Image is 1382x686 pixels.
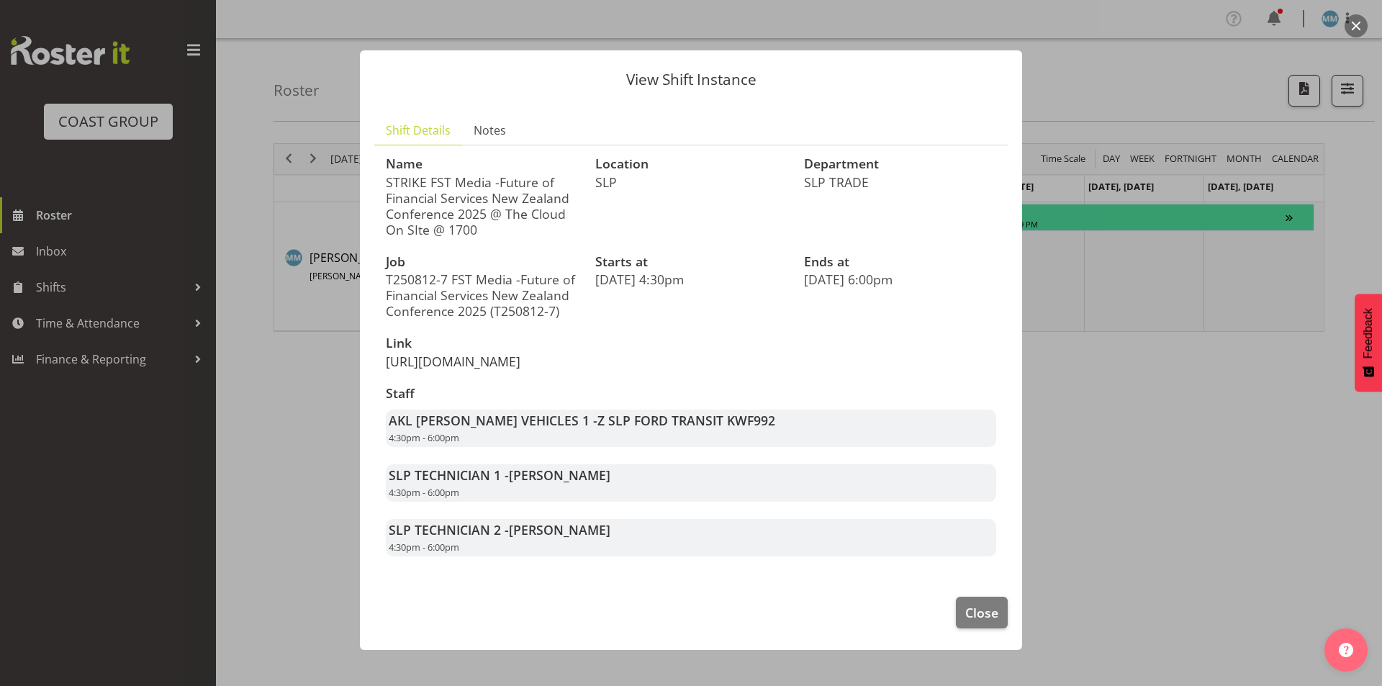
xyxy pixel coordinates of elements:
[509,521,610,538] span: [PERSON_NAME]
[804,255,996,269] h3: Ends at
[374,72,1008,87] p: View Shift Instance
[389,466,610,484] strong: SLP TECHNICIAN 1 -
[386,255,578,269] h3: Job
[1362,308,1375,358] span: Feedback
[965,603,998,622] span: Close
[804,174,996,190] p: SLP TRADE
[386,174,578,238] p: STRIKE FST Media -Future of Financial Services New Zealand Conference 2025 @ The Cloud On SIte @ ...
[386,353,520,370] a: [URL][DOMAIN_NAME]
[595,174,787,190] p: SLP
[509,466,610,484] span: [PERSON_NAME]
[1339,643,1353,657] img: help-xxl-2.png
[386,387,996,401] h3: Staff
[386,157,578,171] h3: Name
[597,412,775,429] span: Z SLP FORD TRANSIT KWF992
[595,255,787,269] h3: Starts at
[474,122,506,139] span: Notes
[804,271,996,287] p: [DATE] 6:00pm
[1355,294,1382,392] button: Feedback - Show survey
[386,271,578,319] p: T250812-7 FST Media -Future of Financial Services New Zealand Conference 2025 (T250812-7)
[389,486,459,499] span: 4:30pm - 6:00pm
[389,431,459,444] span: 4:30pm - 6:00pm
[386,122,451,139] span: Shift Details
[389,541,459,554] span: 4:30pm - 6:00pm
[386,336,578,351] h3: Link
[956,597,1008,628] button: Close
[389,521,610,538] strong: SLP TECHNICIAN 2 -
[804,157,996,171] h3: Department
[595,157,787,171] h3: Location
[389,412,775,429] strong: AKL [PERSON_NAME] VEHICLES 1 -
[595,271,787,287] p: [DATE] 4:30pm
